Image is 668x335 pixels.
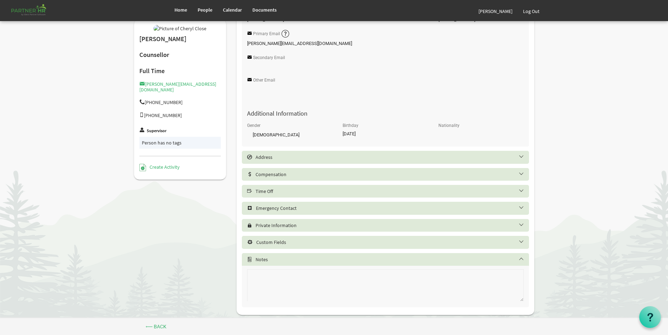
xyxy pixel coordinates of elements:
h5: Notes [247,257,534,262]
h2: Counsellor [139,51,221,59]
label: Secondary Email [253,56,285,60]
label: Gender [247,123,260,128]
div: Person has no tags [142,139,219,146]
span: Select [247,257,252,262]
span: Select [247,206,252,211]
span: Documents [252,7,277,13]
h5: Time Off [247,188,534,194]
img: Create Activity [139,164,146,171]
h5: Compensation [247,172,534,177]
a: Create Activity [139,164,180,170]
label: Supervisor [147,129,166,133]
span: Home [174,7,187,13]
a: Log Out [518,1,545,21]
img: question-sm.png [281,30,290,38]
span: Select [247,172,252,177]
h4: Additional Information [242,110,529,117]
h5: Custom Fields [247,239,534,245]
h5: Emergency Contact [247,205,534,211]
h5: Address [247,154,534,160]
h5: [PHONE_NUMBER] [139,99,221,105]
span: People [198,7,212,13]
h4: Full Time [139,67,221,75]
label: Birthday [343,123,358,128]
img: Picture of Cheryl Close [153,25,206,32]
h2: [PERSON_NAME] [139,36,221,43]
span: Select [247,189,252,194]
a: [PERSON_NAME] [473,1,518,21]
h5: Private Information [247,223,534,228]
span: Select [247,223,252,228]
label: Other Email [253,78,275,83]
label: Primary Email [253,32,280,36]
a: [PERSON_NAME][EMAIL_ADDRESS][DOMAIN_NAME] [139,81,216,92]
label: Nationality [438,123,459,128]
h5: [PHONE_NUMBER] [139,112,221,118]
span: Calendar [223,7,242,13]
span: Select [247,240,253,245]
span: Select [247,155,252,160]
